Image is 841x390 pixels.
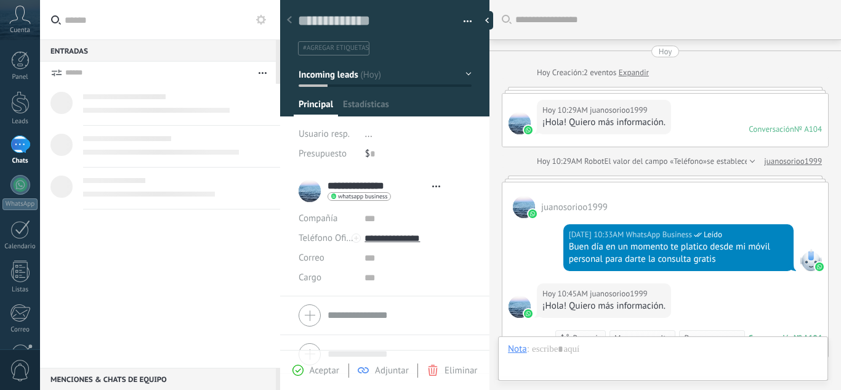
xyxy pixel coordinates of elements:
div: Listas [2,286,38,294]
div: Panel [2,73,38,81]
div: Buen día en un momento te platico desde mi móvil personal para darte la consulta gratis [569,241,788,266]
a: juanosorioo1999 [764,155,822,168]
div: Entradas [40,39,276,62]
span: Teléfono Oficina [299,232,363,244]
span: juanosorioo1999 [509,112,531,134]
span: ... [365,128,372,140]
span: #agregar etiquetas [303,44,369,52]
div: Usuario resp. [299,124,356,144]
span: Aceptar [310,365,339,376]
div: Chats [2,157,38,165]
div: Calendario [2,243,38,251]
span: juanosorioo1999 [509,296,531,318]
span: Principal [299,99,333,116]
span: Robot [584,156,604,166]
div: Conversación [749,124,794,134]
span: Estadísticas [343,99,389,116]
img: waba.svg [524,309,533,318]
div: Resumir [573,332,600,344]
div: Menciones & Chats de equipo [40,368,276,390]
span: Cuenta [10,26,30,35]
span: juanosorioo1999 [513,196,535,218]
span: Presupuesto [299,148,347,160]
span: : [527,343,529,355]
div: Compañía [299,209,355,229]
span: Adjuntar [375,365,409,376]
span: 2 eventos [584,67,616,79]
img: waba.svg [528,209,537,218]
div: Creación: [537,67,649,79]
div: $ [365,144,472,164]
div: Marque resuelto [614,332,670,344]
span: whatsapp business [338,193,387,200]
div: Hoy [537,67,552,79]
div: Hoy 10:29AM [537,155,584,168]
div: Hoy 10:45AM [542,288,590,300]
span: Correo [299,252,324,264]
div: Ocultar [481,11,493,30]
span: WhatsApp Business [626,229,693,241]
span: juanosorioo1999 [590,104,648,116]
span: Usuario resp. [299,128,350,140]
span: Cargo [299,273,321,282]
div: Hoy [659,46,672,57]
img: waba.svg [815,262,824,271]
div: Poner en espera [684,332,739,344]
span: Eliminar [445,365,477,376]
div: № A104 [794,124,822,134]
img: waba.svg [524,126,533,134]
div: Conversación [749,333,794,343]
span: El valor del campo «Teléfono» [604,155,707,168]
span: juanosorioo1999 [541,201,608,213]
div: WhatsApp [2,198,38,210]
div: № A104 [794,333,822,343]
div: Presupuesto [299,144,356,164]
div: Leads [2,118,38,126]
button: Teléfono Oficina [299,229,355,248]
div: ¡Hola! Quiero más información. [542,116,666,129]
div: Cargo [299,268,355,288]
span: se establece en «[PHONE_NUMBER]» [707,155,833,168]
span: Leído [704,229,722,241]
button: Correo [299,248,324,268]
a: Expandir [619,67,649,79]
div: Correo [2,326,38,334]
span: juanosorioo1999 [590,288,648,300]
span: WhatsApp Business [800,249,822,271]
div: ¡Hola! Quiero más información. [542,300,666,312]
div: Hoy 10:29AM [542,104,590,116]
div: [DATE] 10:33AM [569,229,626,241]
